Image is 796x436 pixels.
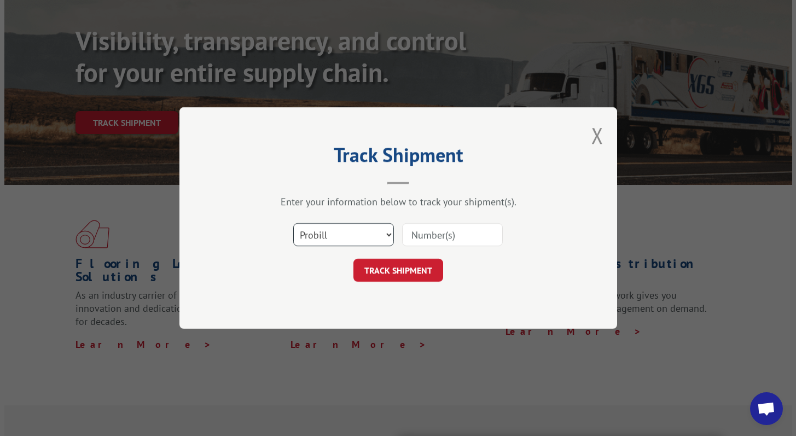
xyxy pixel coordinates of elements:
[234,147,562,168] h2: Track Shipment
[353,259,443,282] button: TRACK SHIPMENT
[234,195,562,208] div: Enter your information below to track your shipment(s).
[402,223,503,246] input: Number(s)
[750,392,783,425] div: Open chat
[591,121,603,150] button: Close modal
